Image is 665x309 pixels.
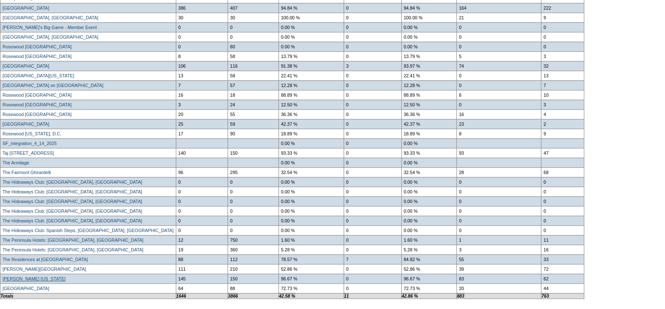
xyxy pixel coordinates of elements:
td: 111 [176,264,228,274]
td: 96 [176,167,228,177]
td: 386 [176,3,228,13]
td: 0 [228,187,279,196]
td: 0 [457,22,541,32]
a: The Hideaways Club: [GEOGRAPHIC_DATA], [GEOGRAPHIC_DATA] [3,218,142,223]
td: 0 [344,187,401,196]
td: 0 [457,187,541,196]
a: Taj [STREET_ADDRESS] [3,151,54,156]
td: 106 [176,61,228,71]
td: 0 [541,216,584,225]
td: 32.54 % [278,167,344,177]
td: 0 [344,51,401,61]
td: 5 [457,51,541,61]
a: [GEOGRAPHIC_DATA] on [GEOGRAPHIC_DATA] [3,83,103,88]
td: 13.79 % [401,51,456,61]
td: 0 [344,225,401,235]
td: 72.73 % [278,283,344,293]
td: 0.00 % [278,32,344,42]
td: 0.00 % [278,22,344,32]
a: Rosewood [GEOGRAPHIC_DATA] [3,112,72,117]
td: 52.86 % [278,264,344,274]
td: 0.00 % [278,216,344,225]
td: 0 [541,42,584,51]
td: 2 [541,119,584,129]
td: 52.86 % [401,264,456,274]
td: 0 [228,32,279,42]
td: 7 [541,80,584,90]
td: 42.37 % [278,119,344,129]
td: 22.41 % [278,71,344,80]
td: 84.82 % [401,254,456,264]
td: 93 [457,148,541,158]
td: 0 [228,177,279,187]
td: 0.00 % [401,225,456,235]
td: 0.00 % [278,138,344,148]
td: 30 [176,13,228,22]
td: 883 [457,293,541,298]
a: [GEOGRAPHIC_DATA] [3,121,49,127]
td: 0.00 % [278,187,344,196]
td: 1646 [176,293,228,298]
td: 0.00 % [401,216,456,225]
td: 18 [228,90,279,100]
td: 0 [344,196,401,206]
td: 7 [344,254,401,264]
td: 96.67 % [401,274,456,283]
td: 0.00 % [401,22,456,32]
td: 0 [457,100,541,109]
td: 0 [176,206,228,216]
td: 0 [344,167,401,177]
td: 0 [176,187,228,196]
td: 140 [176,148,228,158]
td: 93.97 % [401,61,456,71]
td: 64 [176,283,228,293]
td: 0 [176,216,228,225]
td: 0 [344,129,401,138]
td: 1.60 % [401,235,456,245]
td: Totals [0,293,176,298]
td: 0 [176,177,228,187]
td: 750 [228,235,279,245]
td: 0 [457,225,541,235]
a: The Hideaways Club: [GEOGRAPHIC_DATA], [GEOGRAPHIC_DATA] [3,180,142,185]
td: 93.33 % [278,148,344,158]
a: Rosewood [GEOGRAPHIC_DATA] [3,92,72,98]
td: 13.79 % [278,51,344,61]
td: 0.00 % [401,206,456,216]
td: 0 [344,148,401,158]
a: [GEOGRAPHIC_DATA] [3,286,49,291]
td: 8 [176,51,228,61]
td: 42.86 % [401,293,456,298]
a: The Hideaways Club: [GEOGRAPHIC_DATA], [GEOGRAPHIC_DATA] [3,209,142,214]
td: 57 [228,80,279,90]
td: 20 [457,283,541,293]
td: 150 [228,148,279,158]
td: 0 [344,71,401,80]
td: 91.38 % [278,61,344,71]
td: 0 [541,177,584,187]
td: 0.00 % [278,158,344,167]
td: 0 [344,119,401,129]
a: [PERSON_NAME] [US_STATE] [3,276,66,281]
td: 44 [541,283,584,293]
td: 0 [344,206,401,216]
td: 12.50 % [401,100,456,109]
td: 33 [541,254,584,264]
a: Rosewood [GEOGRAPHIC_DATA] [3,44,72,49]
td: 32 [541,61,584,71]
td: 12.28 % [401,80,456,90]
td: 72 [541,264,584,274]
td: 100.00 % [401,13,456,22]
td: 62 [541,274,584,283]
td: 16 [176,90,228,100]
td: 88 [176,254,228,264]
td: 1.60 % [278,235,344,245]
a: The Hideaways Club: [GEOGRAPHIC_DATA], [GEOGRAPHIC_DATA] [3,199,142,204]
td: 0 [541,196,584,206]
td: 28 [457,167,541,177]
td: 90 [228,129,279,138]
td: 0 [344,264,401,274]
td: 12.28 % [278,80,344,90]
td: 0 [457,32,541,42]
td: 0 [344,100,401,109]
